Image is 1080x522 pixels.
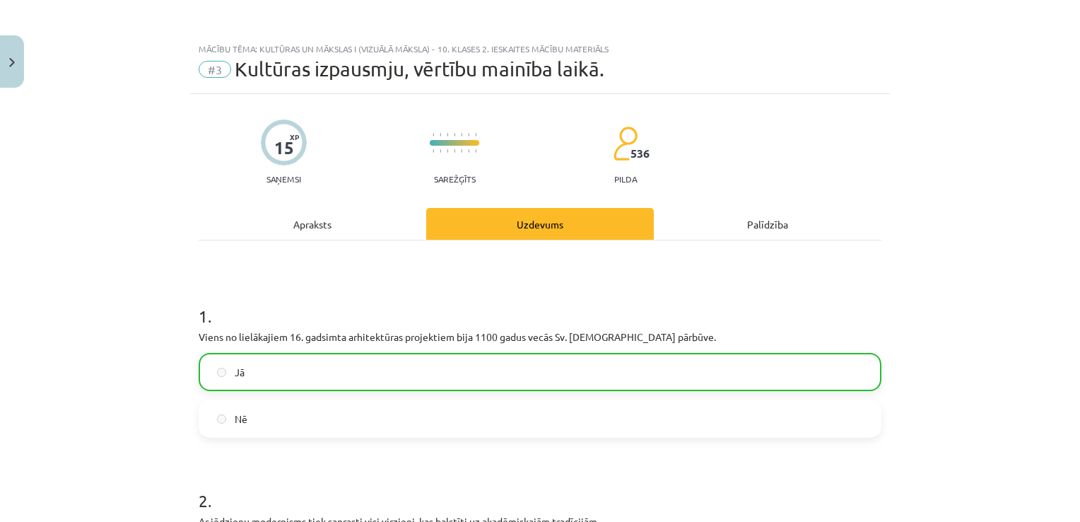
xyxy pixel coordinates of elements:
[440,133,441,137] img: icon-short-line-57e1e144782c952c97e751825c79c345078a6d821885a25fce030b3d8c18986b.svg
[468,149,469,153] img: icon-short-line-57e1e144782c952c97e751825c79c345078a6d821885a25fce030b3d8c18986b.svg
[290,133,299,141] span: XP
[447,133,448,137] img: icon-short-line-57e1e144782c952c97e751825c79c345078a6d821885a25fce030b3d8c18986b.svg
[433,149,434,153] img: icon-short-line-57e1e144782c952c97e751825c79c345078a6d821885a25fce030b3d8c18986b.svg
[440,149,441,153] img: icon-short-line-57e1e144782c952c97e751825c79c345078a6d821885a25fce030b3d8c18986b.svg
[199,61,231,78] span: #3
[199,282,881,325] h1: 1 .
[454,133,455,137] img: icon-short-line-57e1e144782c952c97e751825c79c345078a6d821885a25fce030b3d8c18986b.svg
[461,133,462,137] img: icon-short-line-57e1e144782c952c97e751825c79c345078a6d821885a25fce030b3d8c18986b.svg
[468,133,469,137] img: icon-short-line-57e1e144782c952c97e751825c79c345078a6d821885a25fce030b3d8c18986b.svg
[475,133,476,137] img: icon-short-line-57e1e144782c952c97e751825c79c345078a6d821885a25fce030b3d8c18986b.svg
[454,149,455,153] img: icon-short-line-57e1e144782c952c97e751825c79c345078a6d821885a25fce030b3d8c18986b.svg
[447,149,448,153] img: icon-short-line-57e1e144782c952c97e751825c79c345078a6d821885a25fce030b3d8c18986b.svg
[654,208,881,240] div: Palīdzība
[630,147,650,160] span: 536
[199,330,881,344] p: Viens no lielākajiem 16. gadsimta arhitektūras projektiem bija 1100 gadus vecās Sv. [DEMOGRAPHIC_...
[434,174,476,184] p: Sarežģīts
[461,149,462,153] img: icon-short-line-57e1e144782c952c97e751825c79c345078a6d821885a25fce030b3d8c18986b.svg
[199,208,426,240] div: Apraksts
[235,57,604,81] span: Kultūras izpausmju, vērtību mainība laikā.
[261,174,307,184] p: Saņemsi
[614,174,637,184] p: pilda
[274,138,294,158] div: 15
[9,58,15,67] img: icon-close-lesson-0947bae3869378f0d4975bcd49f059093ad1ed9edebbc8119c70593378902aed.svg
[433,133,434,137] img: icon-short-line-57e1e144782c952c97e751825c79c345078a6d821885a25fce030b3d8c18986b.svg
[613,126,638,161] img: students-c634bb4e5e11cddfef0936a35e636f08e4e9abd3cc4e673bd6f9a4125e45ecb1.svg
[235,412,247,427] span: Nē
[426,208,654,240] div: Uzdevums
[217,368,226,377] input: Jā
[475,149,476,153] img: icon-short-line-57e1e144782c952c97e751825c79c345078a6d821885a25fce030b3d8c18986b.svg
[235,365,245,380] span: Jā
[217,414,226,424] input: Nē
[199,466,881,510] h1: 2 .
[199,44,881,54] div: Mācību tēma: Kultūras un mākslas i (vizuālā māksla) - 10. klases 2. ieskaites mācību materiāls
